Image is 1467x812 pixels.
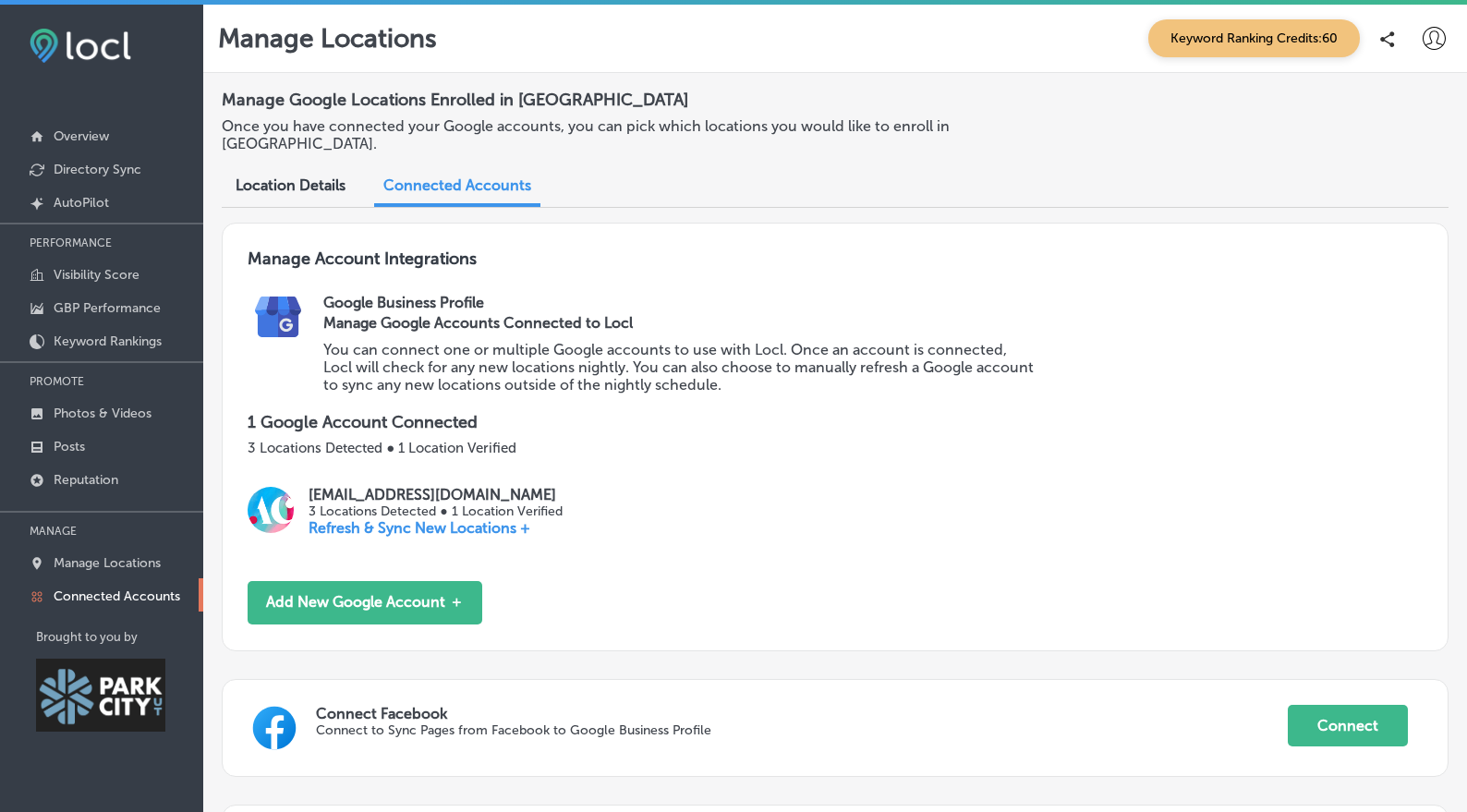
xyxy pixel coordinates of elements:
[54,406,152,421] p: Photos & Videos
[54,555,161,571] p: Manage Locations
[54,588,180,604] p: Connected Accounts
[54,162,141,177] p: Directory Sync
[309,503,562,519] p: 3 Locations Detected ● 1 Location Verified
[248,581,482,624] button: Add New Google Account ＋
[248,412,1423,432] p: 1 Google Account Connected
[323,314,1038,332] h3: Manage Google Accounts Connected to Locl
[222,82,1449,117] h2: Manage Google Locations Enrolled in [GEOGRAPHIC_DATA]
[222,117,1019,152] p: Once you have connected your Google accounts, you can pick which locations you would like to enro...
[248,248,1423,294] h3: Manage Account Integrations
[54,195,109,211] p: AutoPilot
[54,472,118,488] p: Reputation
[54,439,85,454] p: Posts
[36,630,203,644] p: Brought to you by
[54,333,162,349] p: Keyword Rankings
[316,705,1288,722] p: Connect Facebook
[236,176,346,194] span: Location Details
[1288,705,1408,746] button: Connect
[36,659,165,732] img: Park City
[316,722,1093,738] p: Connect to Sync Pages from Facebook to Google Business Profile
[323,341,1038,394] p: You can connect one or multiple Google accounts to use with Locl. Once an account is connected, L...
[383,176,531,194] span: Connected Accounts
[309,486,562,503] p: [EMAIL_ADDRESS][DOMAIN_NAME]
[54,128,109,144] p: Overview
[323,294,1423,311] h2: Google Business Profile
[30,29,131,63] img: fda3e92497d09a02dc62c9cd864e3231.png
[309,519,562,537] p: Refresh & Sync New Locations +
[54,300,161,316] p: GBP Performance
[54,267,139,283] p: Visibility Score
[218,23,437,54] p: Manage Locations
[1148,19,1360,57] span: Keyword Ranking Credits: 60
[248,440,1423,456] p: 3 Locations Detected ● 1 Location Verified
